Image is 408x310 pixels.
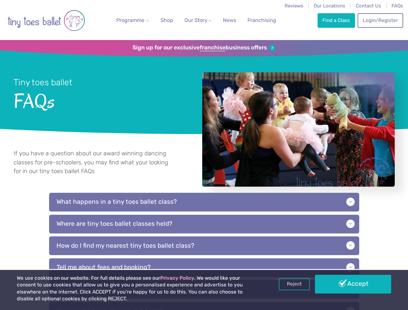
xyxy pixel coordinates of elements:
span: Programme [116,17,144,23]
a: Reject [279,278,310,290]
a: Programme [114,14,151,27]
a: Our Locations [314,3,345,9]
a: Our Story [182,14,214,27]
strong: franchise [200,44,225,51]
p: We use cookies on our website. For full details please see our . We would like your consent to us... [17,275,260,303]
a: Sign up for our exclusivefranchisebusiness offers [132,44,276,51]
p: How do I find my nearest tiny toes ballet class? [49,236,359,255]
a: Login/Register [358,13,403,27]
a: Shop [158,14,176,27]
span: Shop [161,17,173,23]
a: Reviews [285,3,303,9]
a: Contact Us [356,3,381,9]
small: Tiny toes ballet [14,77,72,88]
a: Find a Class [318,13,355,27]
p: Where are tiny toes ballet classes held? [49,215,359,233]
span: Our Story [184,17,207,23]
span: Franchising [247,17,276,23]
p: If you have a question about our award winning dancing classes for pre-schoolers, you may find wh... [14,149,174,176]
p: Tell me about fees and booking? [49,258,359,277]
img: tiny toes ballet [7,4,85,37]
a: FAQs [392,3,403,9]
p: What happens in a tiny toes ballet class? [49,193,359,212]
a: News [220,14,239,27]
span: FAQs [14,88,185,112]
span: News [223,17,236,23]
a: Accept [315,275,391,294]
a: Privacy Policy [160,275,194,281]
a: Franchising [245,14,279,27]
